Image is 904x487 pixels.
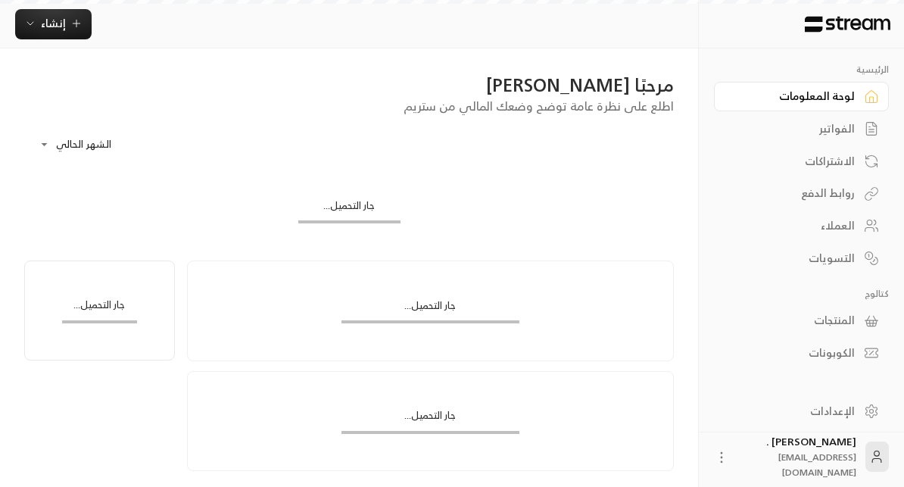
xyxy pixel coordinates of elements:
[778,449,856,480] span: [EMAIL_ADDRESS][DOMAIN_NAME]
[714,396,889,426] a: الإعدادات
[24,73,674,97] div: مرحبًا [PERSON_NAME]
[714,179,889,208] a: روابط الدفع
[733,89,855,104] div: لوحة المعلومات
[733,313,855,328] div: المنتجات
[32,125,145,164] div: الشهر الحالي
[714,288,889,300] p: كتالوج
[738,434,856,479] div: [PERSON_NAME] .
[733,404,855,419] div: الإعدادات
[404,95,674,117] span: اطلع على نظرة عامة توضح وضعك المالي من ستريم
[714,243,889,273] a: التسويات
[733,251,855,266] div: التسويات
[41,14,66,33] span: إنشاء
[714,339,889,368] a: الكوبونات
[298,198,401,220] div: جار التحميل...
[714,306,889,336] a: المنتجات
[714,211,889,241] a: العملاء
[733,345,855,361] div: الكوبونات
[714,82,889,111] a: لوحة المعلومات
[714,146,889,176] a: الاشتراكات
[714,64,889,76] p: الرئيسية
[733,218,855,233] div: العملاء
[15,9,92,39] button: إنشاء
[714,114,889,144] a: الفواتير
[733,154,855,169] div: الاشتراكات
[341,298,519,320] div: جار التحميل...
[733,186,855,201] div: روابط الدفع
[803,16,892,33] img: Logo
[62,298,138,320] div: جار التحميل...
[341,408,519,430] div: جار التحميل...
[733,121,855,136] div: الفواتير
